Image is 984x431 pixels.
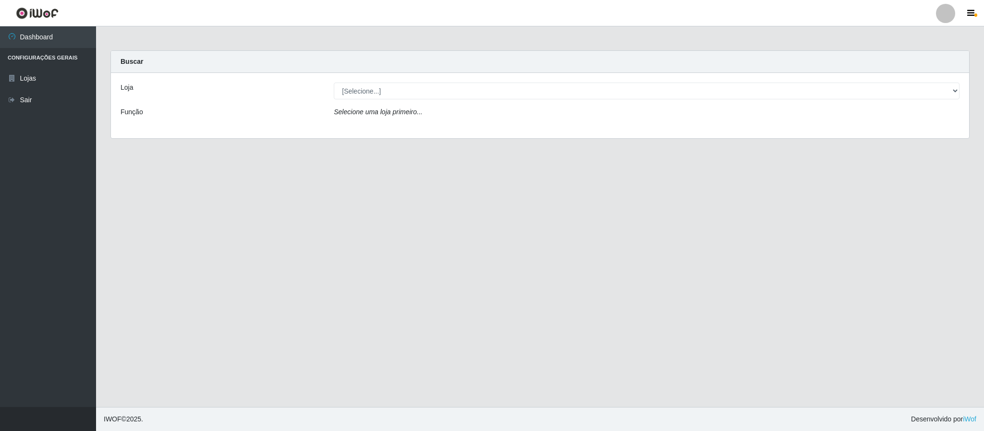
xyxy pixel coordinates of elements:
[104,415,121,423] span: IWOF
[104,414,143,424] span: © 2025 .
[121,58,143,65] strong: Buscar
[121,107,143,117] label: Função
[911,414,976,424] span: Desenvolvido por
[334,108,422,116] i: Selecione uma loja primeiro...
[16,7,59,19] img: CoreUI Logo
[121,83,133,93] label: Loja
[963,415,976,423] a: iWof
